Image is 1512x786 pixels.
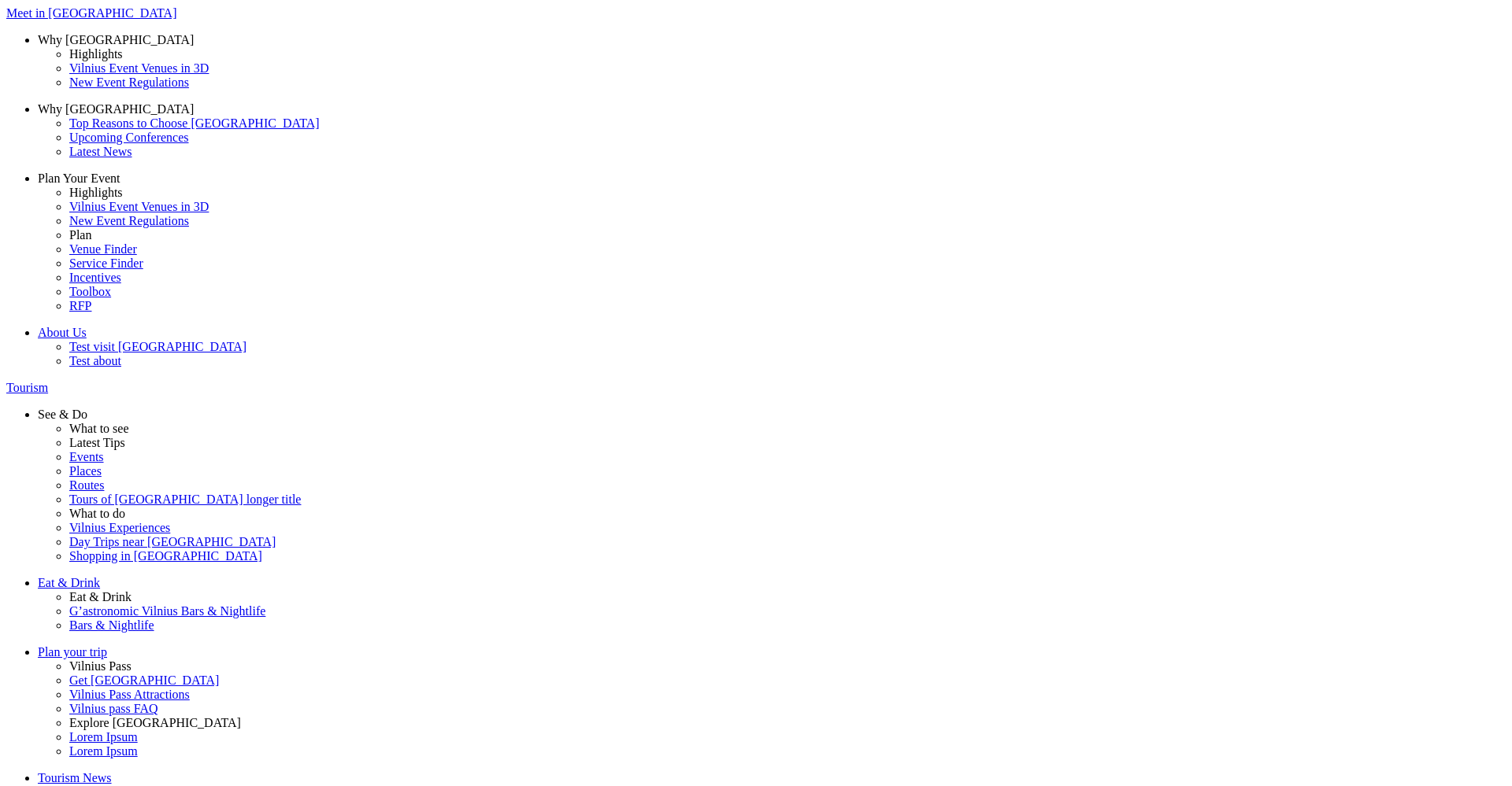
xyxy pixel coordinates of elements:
[38,645,107,659] span: Plan your trip
[69,242,1506,256] a: Venue Finder
[69,744,138,758] span: Lorem Ipsum
[69,688,190,701] span: Vilnius Pass Attractions
[69,450,1506,464] a: Events
[69,535,1506,549] a: Day Trips near [GEOGRAPHIC_DATA]
[69,61,209,75] span: Vilnius Event Venues in 3D
[69,299,91,312] span: RFP
[6,381,1506,395] a: Tourism
[69,271,121,284] span: Incentives
[69,271,1506,285] a: Incentives
[69,450,104,463] span: Events
[69,590,132,603] span: Eat & Drink
[69,507,125,520] span: What to do
[69,618,1506,633] a: Bars & Nightlife
[38,326,1506,340] a: About Us
[69,604,1506,618] a: G’astronomic Vilnius Bars & Nightlife
[69,242,137,256] span: Venue Finder
[69,200,1506,214] a: Vilnius Event Venues in 3D
[69,716,241,729] span: Explore [GEOGRAPHIC_DATA]
[69,340,1506,354] a: Test visit [GEOGRAPHIC_DATA]
[69,354,1506,368] a: Test about
[69,730,1506,744] a: Lorem Ipsum
[69,464,1506,478] a: Places
[38,771,1506,785] a: Tourism News
[69,214,1506,228] a: New Event Regulations
[69,688,1506,702] a: Vilnius Pass Attractions
[38,326,87,339] span: About Us
[69,493,301,506] span: Tours of [GEOGRAPHIC_DATA] longer title
[69,521,1506,535] a: Vilnius Experiences
[69,228,91,242] span: Plan
[69,535,276,548] span: Day Trips near [GEOGRAPHIC_DATA]
[38,172,120,185] span: Plan Your Event
[69,730,138,744] span: Lorem Ipsum
[38,408,87,421] span: See & Do
[69,285,111,298] span: Toolbox
[69,618,154,632] span: Bars & Nightlife
[38,102,194,116] span: Why [GEOGRAPHIC_DATA]
[69,604,265,618] span: G’astronomic Vilnius Bars & Nightlife
[69,214,189,227] span: New Event Regulations
[69,436,125,449] span: Latest Tips
[69,702,1506,716] a: Vilnius pass FAQ
[69,47,123,61] span: Highlights
[38,33,194,46] span: Why [GEOGRAPHIC_DATA]
[69,493,1506,507] a: Tours of [GEOGRAPHIC_DATA] longer title
[38,576,100,589] span: Eat & Drink
[69,285,1506,299] a: Toolbox
[38,576,1506,590] a: Eat & Drink
[69,673,219,687] span: Get [GEOGRAPHIC_DATA]
[69,116,1506,131] a: Top Reasons to Choose [GEOGRAPHIC_DATA]
[69,464,102,478] span: Places
[69,549,1506,563] a: Shopping in [GEOGRAPHIC_DATA]
[69,200,209,213] span: Vilnius Event Venues in 3D
[69,478,1506,493] a: Routes
[38,645,1506,659] a: Plan your trip
[69,422,129,435] span: What to see
[6,6,176,20] span: Meet in [GEOGRAPHIC_DATA]
[69,744,1506,758] a: Lorem Ipsum
[69,702,158,715] span: Vilnius pass FAQ
[69,521,170,534] span: Vilnius Experiences
[69,549,262,563] span: Shopping in [GEOGRAPHIC_DATA]
[69,256,1506,271] a: Service Finder
[69,76,189,89] span: New Event Regulations
[69,659,132,673] span: Vilnius Pass
[38,771,112,784] span: Tourism News
[6,6,1506,20] a: Meet in [GEOGRAPHIC_DATA]
[69,673,1506,688] a: Get [GEOGRAPHIC_DATA]
[69,186,123,199] span: Highlights
[69,76,1506,90] a: New Event Regulations
[69,256,143,270] span: Service Finder
[69,131,1506,145] a: Upcoming Conferences
[69,145,1506,159] a: Latest News
[6,381,48,394] span: Tourism
[69,299,1506,313] a: RFP
[69,478,104,492] span: Routes
[69,61,1506,76] a: Vilnius Event Venues in 3D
